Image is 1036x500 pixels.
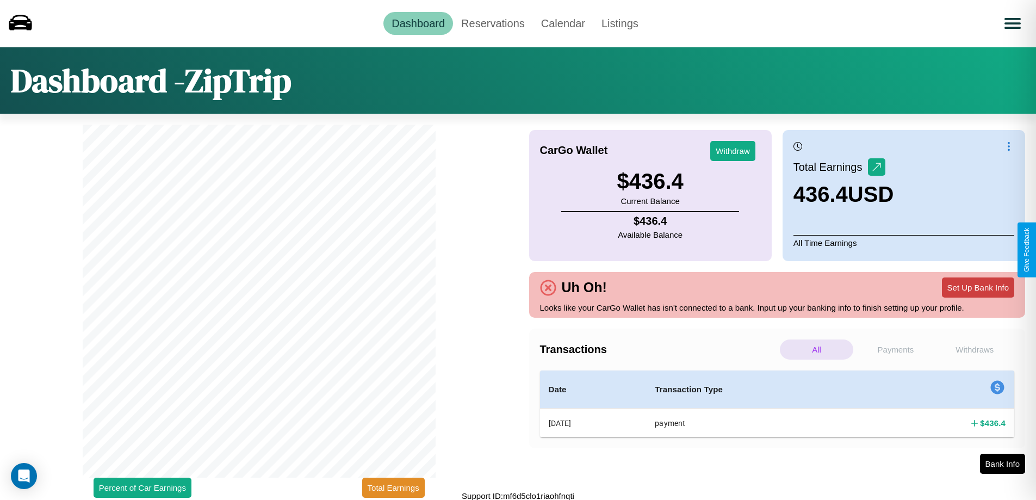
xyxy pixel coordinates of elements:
div: Give Feedback [1023,228,1031,272]
th: payment [646,409,872,438]
th: [DATE] [540,409,647,438]
p: Available Balance [618,227,683,242]
a: Listings [593,12,647,35]
div: Open Intercom Messenger [11,463,37,489]
a: Dashboard [383,12,453,35]
button: Percent of Car Earnings [94,478,191,498]
h4: Transaction Type [655,383,863,396]
button: Bank Info [980,454,1025,474]
table: simple table [540,371,1015,437]
p: Total Earnings [793,157,868,177]
button: Open menu [997,8,1028,39]
h4: $ 436.4 [980,417,1006,429]
h4: Date [549,383,638,396]
h4: $ 436.4 [618,215,683,227]
h3: $ 436.4 [617,169,683,194]
button: Withdraw [710,141,755,161]
button: Total Earnings [362,478,425,498]
a: Reservations [453,12,533,35]
h4: CarGo Wallet [540,144,608,157]
h4: Uh Oh! [556,280,612,295]
h3: 436.4 USD [793,182,894,207]
p: Payments [859,339,932,360]
h4: Transactions [540,343,777,356]
p: All Time Earnings [793,235,1014,250]
h1: Dashboard - ZipTrip [11,58,291,103]
a: Calendar [533,12,593,35]
button: Set Up Bank Info [942,277,1014,298]
p: All [780,339,853,360]
p: Current Balance [617,194,683,208]
p: Withdraws [938,339,1012,360]
p: Looks like your CarGo Wallet has isn't connected to a bank. Input up your banking info to finish ... [540,300,1015,315]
